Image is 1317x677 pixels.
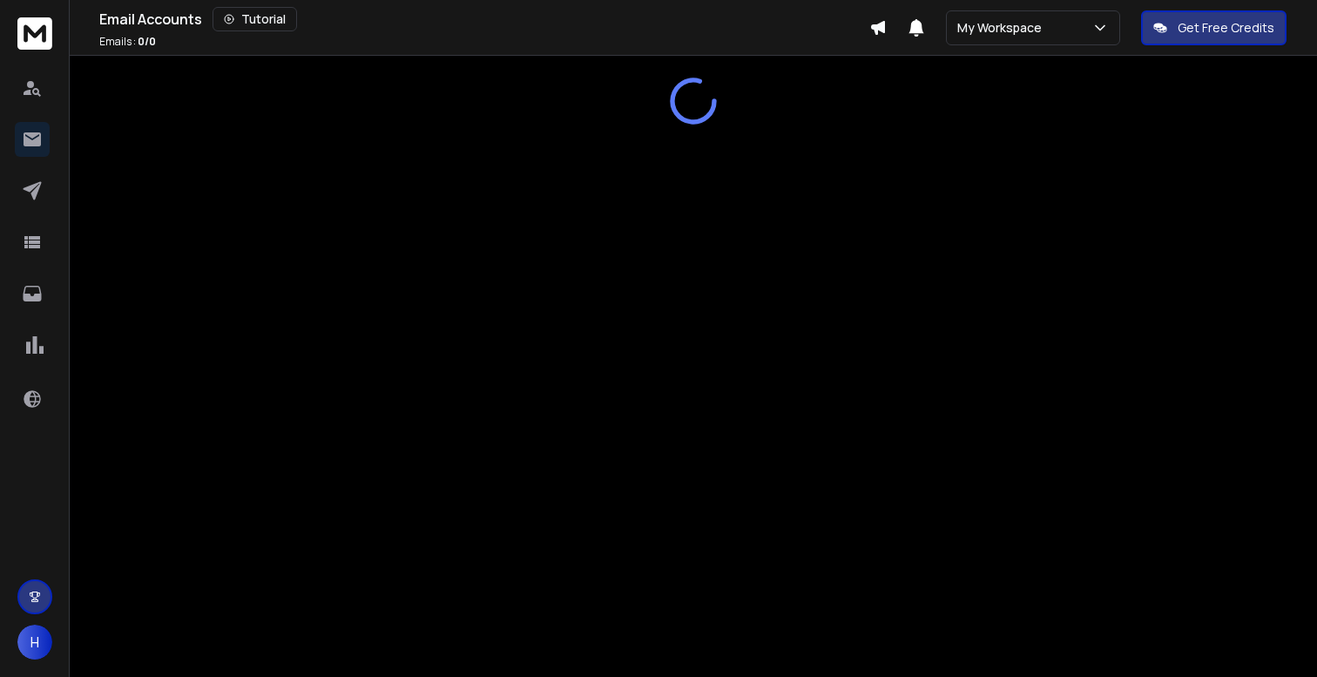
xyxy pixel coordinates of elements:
p: Get Free Credits [1178,19,1274,37]
button: H [17,625,52,660]
div: Email Accounts [99,7,869,31]
button: Tutorial [213,7,297,31]
p: Emails : [99,35,156,49]
p: My Workspace [957,19,1049,37]
button: Get Free Credits [1141,10,1287,45]
span: 0 / 0 [138,34,156,49]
